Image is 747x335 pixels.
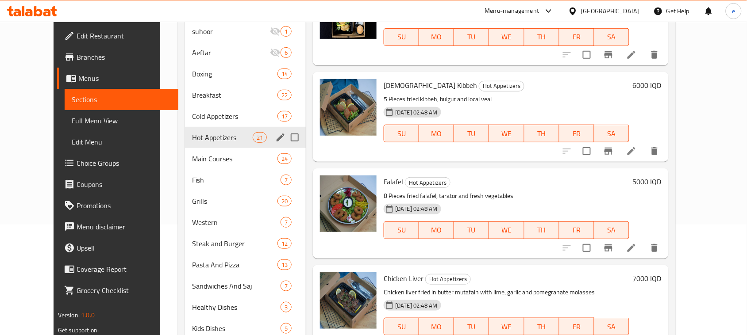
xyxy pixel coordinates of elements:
[77,52,171,62] span: Branches
[77,285,171,296] span: Grocery Checklist
[72,115,171,126] span: Full Menu View
[192,90,277,100] span: Breakfast
[192,281,281,291] span: Sandwiches And Saj
[384,28,419,46] button: SU
[281,302,292,312] div: items
[598,141,619,162] button: Branch-specific-item
[192,26,270,37] span: suhoor
[626,243,637,253] a: Edit menu item
[185,212,306,233] div: Western7
[405,178,450,188] span: Hot Appetizers
[253,133,266,142] span: 21
[485,6,539,16] div: Menu-management
[278,70,291,78] span: 14
[388,30,416,43] span: SU
[479,81,524,91] div: Hot Appetizers
[626,146,637,156] a: Edit menu item
[524,28,559,46] button: TH
[192,111,277,122] span: Cold Appetizers
[192,196,277,206] div: Grills
[559,221,594,239] button: FR
[192,238,277,249] span: Steak and Burger
[192,323,281,334] span: Kids Dishes
[185,127,306,148] div: Hot Appetizers21edit
[77,30,171,41] span: Edit Restaurant
[384,79,477,92] span: [DEMOGRAPHIC_DATA] Kibbeh
[626,49,637,60] a: Edit menu item
[388,127,416,140] span: SU
[192,47,270,58] span: Aeftar
[528,30,556,43] span: TH
[384,190,629,202] p: 8 Pieces fried falafel, tarator and fresh vegetables
[419,221,454,239] button: MO
[185,42,306,63] div: Aeftar6
[58,309,80,321] span: Version:
[72,94,171,105] span: Sections
[57,259,178,280] a: Coverage Report
[426,274,470,284] span: Hot Appetizers
[598,237,619,259] button: Branch-specific-item
[489,28,524,46] button: WE
[57,152,178,174] a: Choice Groups
[281,175,292,185] div: items
[633,175,662,188] h6: 5000 IQD
[524,221,559,239] button: TH
[281,323,292,334] div: items
[644,44,665,65] button: delete
[578,46,596,64] span: Select to update
[81,309,95,321] span: 1.0.0
[458,320,485,333] span: TU
[77,243,171,253] span: Upsell
[57,25,178,46] a: Edit Restaurant
[594,125,629,142] button: SA
[281,47,292,58] div: items
[423,30,451,43] span: MO
[281,49,291,57] span: 6
[192,69,277,79] div: Boxing
[185,21,306,42] div: suhoor1
[185,275,306,297] div: Sandwiches And Saj7
[78,73,171,84] span: Menus
[392,108,441,117] span: [DATE] 02:48 AM
[598,320,626,333] span: SA
[277,69,292,79] div: items
[392,205,441,213] span: [DATE] 02:48 AM
[278,197,291,206] span: 20
[388,320,416,333] span: SU
[598,44,619,65] button: Branch-specific-item
[65,110,178,131] a: Full Menu View
[185,84,306,106] div: Breakfast22
[489,125,524,142] button: WE
[563,224,591,236] span: FR
[384,94,629,105] p: 5 Pieces fried kibbeh, bulgur and local veal
[454,221,489,239] button: TU
[644,141,665,162] button: delete
[57,68,178,89] a: Menus
[581,6,639,16] div: [GEOGRAPHIC_DATA]
[528,224,556,236] span: TH
[281,27,291,36] span: 1
[274,131,287,144] button: edit
[192,217,281,228] span: Western
[388,224,416,236] span: SU
[72,137,171,147] span: Edit Menu
[320,272,377,329] img: Chicken Liver
[57,174,178,195] a: Coupons
[278,155,291,163] span: 24
[192,153,277,164] span: Main Courses
[423,127,451,140] span: MO
[493,320,520,333] span: WE
[253,132,267,143] div: items
[594,221,629,239] button: SA
[419,28,454,46] button: MO
[185,148,306,169] div: Main Courses24
[732,6,735,16] span: e
[77,158,171,168] span: Choice Groups
[594,28,629,46] button: SA
[277,238,292,249] div: items
[185,297,306,318] div: Healthy Dishes3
